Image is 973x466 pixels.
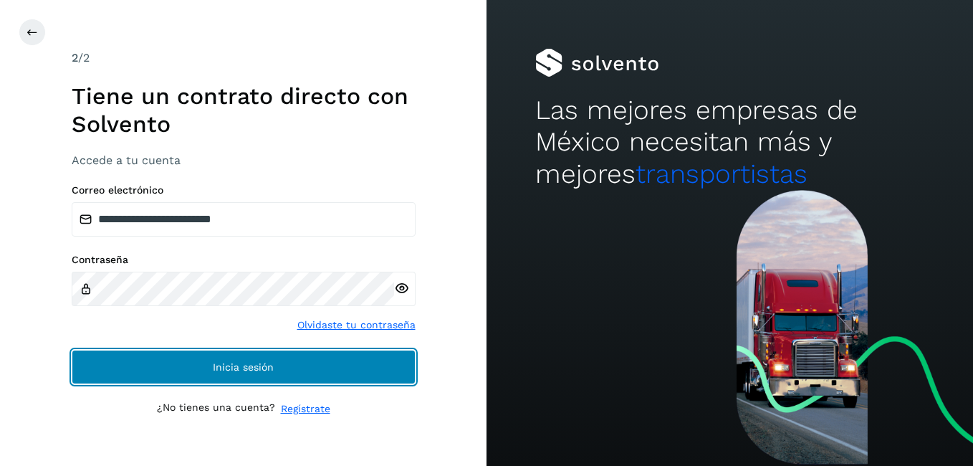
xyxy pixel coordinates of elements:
[213,362,274,372] span: Inicia sesión
[72,184,416,196] label: Correo electrónico
[72,51,78,65] span: 2
[72,153,416,167] h3: Accede a tu cuenta
[281,401,330,417] a: Regístrate
[157,401,275,417] p: ¿No tienes una cuenta?
[636,158,807,189] span: transportistas
[72,49,416,67] div: /2
[72,82,416,138] h1: Tiene un contrato directo con Solvento
[72,350,416,384] button: Inicia sesión
[72,254,416,266] label: Contraseña
[297,318,416,333] a: Olvidaste tu contraseña
[535,95,924,190] h2: Las mejores empresas de México necesitan más y mejores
